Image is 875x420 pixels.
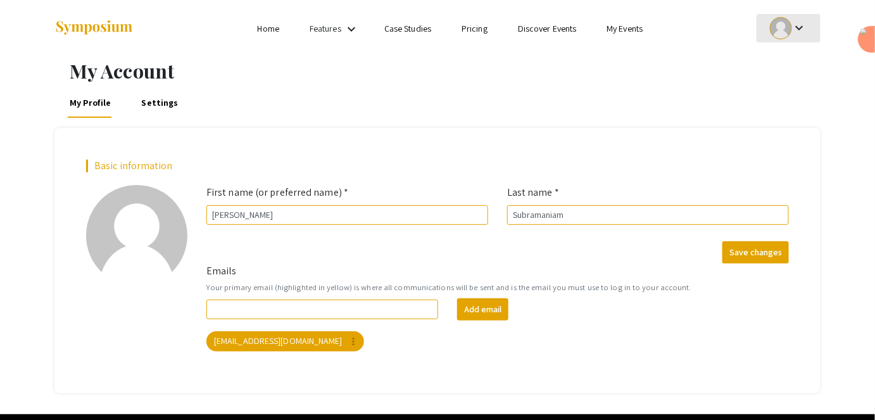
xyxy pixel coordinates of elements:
[792,20,807,35] mat-icon: Expand account dropdown
[86,160,789,172] h2: Basic information
[139,87,180,118] a: Settings
[518,23,577,34] a: Discover Events
[206,185,348,200] label: First name (or preferred name) *
[607,23,643,34] a: My Events
[507,185,559,200] label: Last name *
[70,60,821,82] h1: My Account
[206,264,237,279] label: Emails
[757,14,821,42] button: Expand account dropdown
[457,298,508,321] button: Add email
[204,329,367,354] app-email-chip: Your primary email
[310,23,341,34] a: Features
[68,87,113,118] a: My Profile
[722,241,789,264] button: Save changes
[462,23,488,34] a: Pricing
[344,22,359,37] mat-icon: Expand Features list
[54,20,134,37] img: Symposium by ForagerOne
[9,363,54,410] iframe: Chat
[258,23,279,34] a: Home
[206,331,364,352] mat-chip: [EMAIL_ADDRESS][DOMAIN_NAME]
[384,23,431,34] a: Case Studies
[206,281,789,293] small: Your primary email (highlighted in yellow) is where all communications will be sent and is the em...
[206,329,789,354] mat-chip-list: Your emails
[348,336,359,347] mat-icon: more_vert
